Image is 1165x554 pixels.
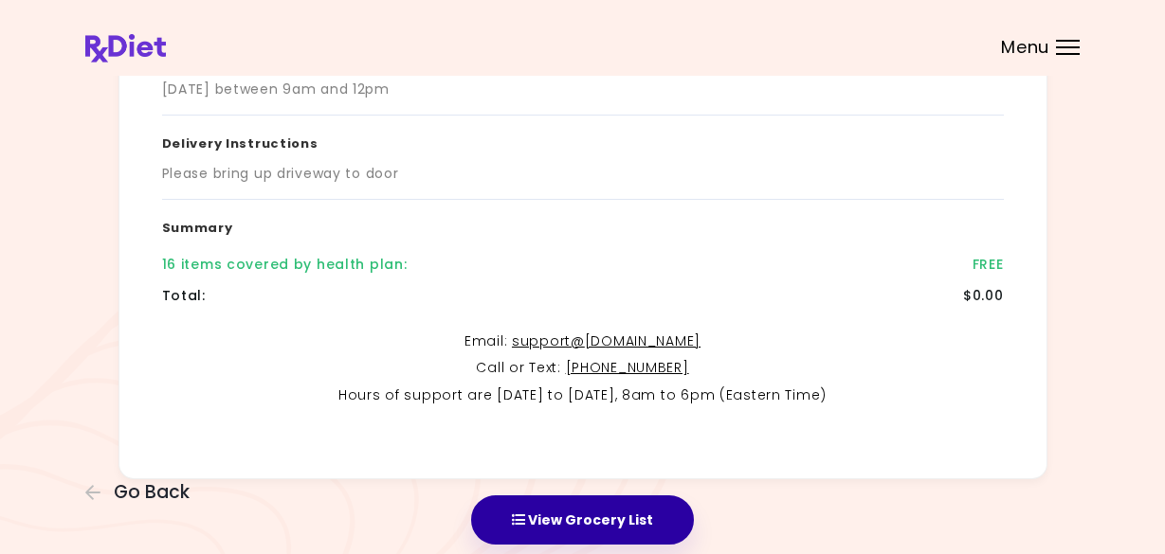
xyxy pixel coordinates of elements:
div: $0.00 [963,286,1004,306]
h3: Summary [162,200,1004,249]
div: Total : [162,286,206,306]
span: Menu [1001,39,1049,56]
p: Email : [162,331,1004,353]
div: 16 items covered by health plan : [162,255,408,275]
button: View Grocery List [471,495,694,545]
div: FREE [973,255,1004,275]
p: Hours of support are [DATE] to [DATE], 8am to 6pm (Eastern Time) [162,384,1004,407]
div: Please bring up driveway to door [162,164,399,184]
button: Go Back [85,482,199,503]
a: support@[DOMAIN_NAME] [512,331,701,350]
a: [PHONE_NUMBER] [566,358,689,377]
div: [DATE] between 9am and 12pm [162,80,390,99]
p: Call or Text : [162,357,1004,380]
img: RxDiet [85,34,166,63]
h3: Delivery Instructions [162,116,1004,165]
span: Go Back [114,482,190,503]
